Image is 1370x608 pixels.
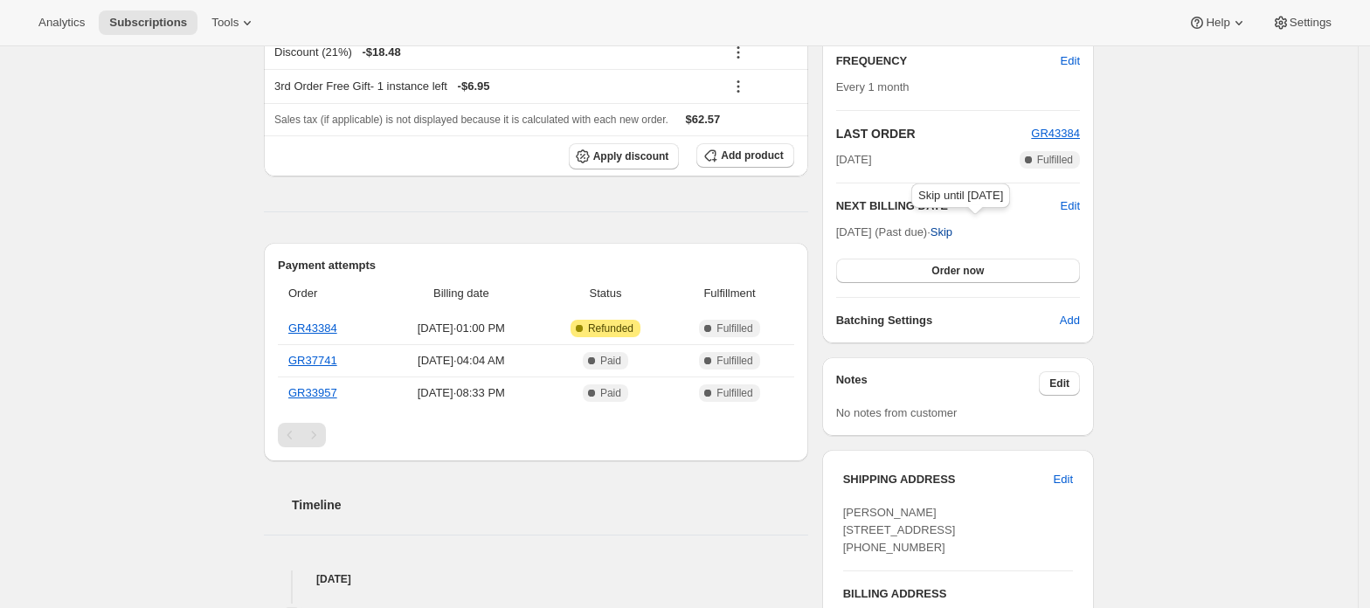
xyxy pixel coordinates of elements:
[920,218,963,246] button: Skip
[546,285,666,302] span: Status
[278,423,794,447] nav: Pagination
[1031,125,1080,142] button: GR43384
[288,386,337,399] a: GR33957
[387,352,535,370] span: [DATE] · 04:04 AM
[201,10,266,35] button: Tools
[264,570,808,588] h4: [DATE]
[716,354,752,368] span: Fulfilled
[1049,307,1090,335] button: Add
[1031,127,1080,140] a: GR43384
[288,354,337,367] a: GR37741
[843,506,956,554] span: [PERSON_NAME] [STREET_ADDRESS] [PHONE_NUMBER]
[931,224,952,241] span: Skip
[836,151,872,169] span: [DATE]
[274,78,714,95] div: 3rd Order Free Gift - 1 instance left
[836,259,1080,283] button: Order now
[1049,377,1069,390] span: Edit
[588,321,633,335] span: Refunded
[274,114,668,126] span: Sales tax (if applicable) is not displayed because it is calculated with each new order.
[836,312,1060,329] h6: Batching Settings
[836,80,910,93] span: Every 1 month
[836,371,1040,396] h3: Notes
[569,143,680,169] button: Apply discount
[686,113,721,126] span: $62.57
[1054,471,1073,488] span: Edit
[387,320,535,337] span: [DATE] · 01:00 PM
[387,384,535,402] span: [DATE] · 08:33 PM
[387,285,535,302] span: Billing date
[1262,10,1342,35] button: Settings
[716,386,752,400] span: Fulfilled
[716,321,752,335] span: Fulfilled
[836,406,958,419] span: No notes from customer
[38,16,85,30] span: Analytics
[675,285,783,302] span: Fulfillment
[836,52,1061,70] h2: FREQUENCY
[288,321,337,335] a: GR43384
[1206,16,1229,30] span: Help
[1061,197,1080,215] button: Edit
[1061,52,1080,70] span: Edit
[278,257,794,274] h2: Payment attempts
[278,274,382,313] th: Order
[836,225,952,238] span: [DATE] (Past due) ·
[99,10,197,35] button: Subscriptions
[600,386,621,400] span: Paid
[593,149,669,163] span: Apply discount
[1037,153,1073,167] span: Fulfilled
[1043,466,1083,494] button: Edit
[843,471,1054,488] h3: SHIPPING ADDRESS
[458,78,490,95] span: - $6.95
[28,10,95,35] button: Analytics
[1060,312,1080,329] span: Add
[836,125,1032,142] h2: LAST ORDER
[211,16,239,30] span: Tools
[721,149,783,162] span: Add product
[363,44,401,61] span: - $18.48
[931,264,984,278] span: Order now
[274,44,714,61] div: Discount (21%)
[292,496,808,514] h2: Timeline
[109,16,187,30] span: Subscriptions
[600,354,621,368] span: Paid
[1290,16,1332,30] span: Settings
[696,143,793,168] button: Add product
[1039,371,1080,396] button: Edit
[843,585,1073,603] h3: BILLING ADDRESS
[836,197,1061,215] h2: NEXT BILLING DATE
[1178,10,1257,35] button: Help
[1050,47,1090,75] button: Edit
